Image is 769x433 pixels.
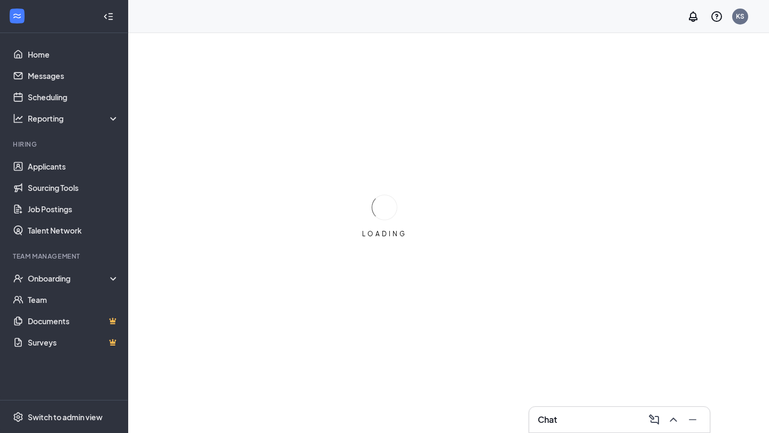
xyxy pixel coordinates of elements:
a: Team [28,289,119,310]
a: DocumentsCrown [28,310,119,332]
div: Reporting [28,113,120,124]
div: Onboarding [28,273,110,284]
a: Talent Network [28,220,119,241]
a: Home [28,44,119,65]
button: ComposeMessage [646,411,663,428]
svg: Analysis [13,113,23,124]
svg: Collapse [103,11,114,22]
svg: ChevronUp [667,413,680,426]
div: LOADING [358,229,411,238]
svg: ComposeMessage [648,413,661,426]
a: Sourcing Tools [28,177,119,198]
button: ChevronUp [665,411,682,428]
svg: Settings [13,412,23,422]
svg: WorkstreamLogo [12,11,22,21]
svg: UserCheck [13,273,23,284]
a: Scheduling [28,86,119,108]
div: Switch to admin view [28,412,103,422]
div: KS [736,12,744,21]
div: Team Management [13,252,117,261]
button: Minimize [684,411,701,428]
svg: Minimize [686,413,699,426]
a: Applicants [28,156,119,177]
svg: QuestionInfo [710,10,723,23]
a: Job Postings [28,198,119,220]
svg: Notifications [687,10,700,23]
a: SurveysCrown [28,332,119,353]
a: Messages [28,65,119,86]
div: Hiring [13,140,117,149]
h3: Chat [538,414,557,426]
